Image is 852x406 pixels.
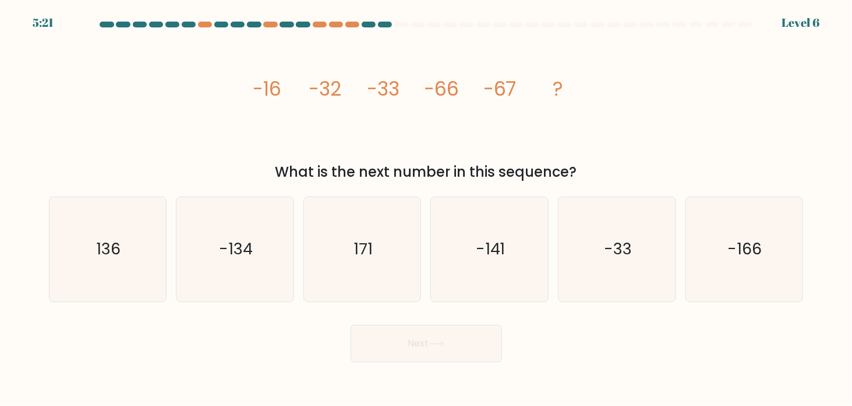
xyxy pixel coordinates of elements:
text: -141 [476,239,505,260]
text: -33 [604,239,632,260]
tspan: -67 [483,75,516,103]
text: 136 [97,239,121,260]
button: Next [351,325,502,362]
tspan: -16 [252,75,281,103]
tspan: -32 [309,75,341,103]
text: -134 [219,239,253,260]
div: 5:21 [33,14,54,32]
tspan: -33 [367,75,400,103]
text: 171 [353,239,373,260]
div: Level 6 [782,14,819,32]
div: What is the next number in this sequence? [56,162,797,183]
tspan: ? [553,75,563,103]
tspan: -66 [424,75,459,103]
text: -166 [728,239,762,260]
